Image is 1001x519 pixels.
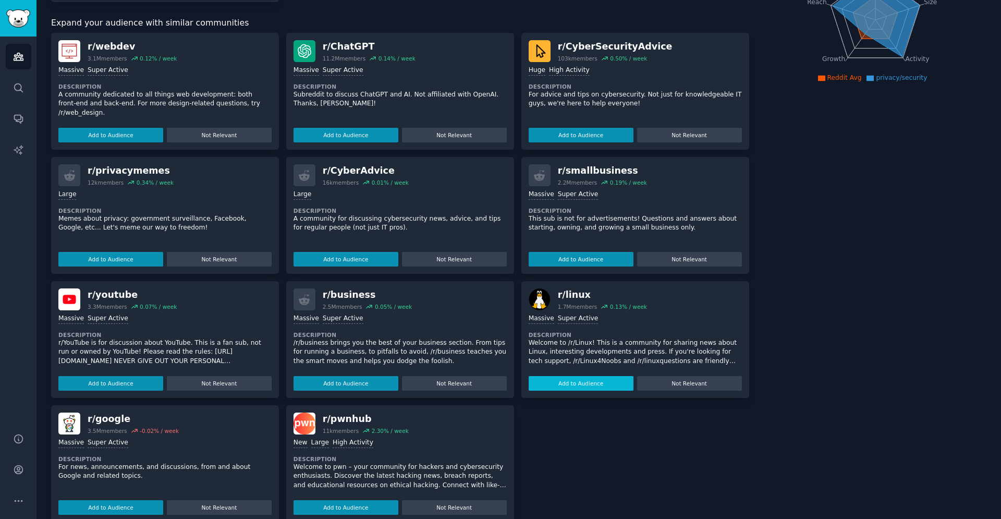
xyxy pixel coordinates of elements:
[637,376,742,391] button: Not Relevant
[379,55,416,62] div: 0.14 % / week
[58,288,80,310] img: youtube
[529,190,554,200] div: Massive
[558,179,597,186] div: 2.2M members
[372,179,409,186] div: 0.01 % / week
[529,214,742,233] p: This sub is not for advertisements! Questions and answers about starting, owning, and growing a s...
[58,438,84,448] div: Massive
[294,500,398,515] button: Add to Audience
[294,190,311,200] div: Large
[876,74,927,81] span: privacy/security
[6,9,30,28] img: GummySearch logo
[637,128,742,142] button: Not Relevant
[140,55,177,62] div: 0.12 % / week
[294,463,507,490] p: Welcome to pwn – your community for hackers and cybersecurity enthusiasts. Discover the latest ha...
[323,427,359,434] div: 11k members
[558,190,599,200] div: Super Active
[88,179,124,186] div: 12k members
[827,74,862,81] span: Reddit Avg
[58,83,272,90] dt: Description
[529,128,633,142] button: Add to Audience
[58,214,272,233] p: Memes about privacy: government surveillance, Facebook, Google, etc... Let's meme our way to free...
[58,413,80,434] img: google
[323,66,363,76] div: Super Active
[294,90,507,108] p: Subreddit to discuss ChatGPT and AI. Not affiliated with OpenAI. Thanks, [PERSON_NAME]!
[58,66,84,76] div: Massive
[88,427,127,434] div: 3.5M members
[529,331,742,339] dt: Description
[372,427,409,434] div: 2.30 % / week
[294,83,507,90] dt: Description
[294,252,398,267] button: Add to Audience
[58,314,84,324] div: Massive
[140,427,179,434] div: -0.02 % / week
[558,303,597,310] div: 1.7M members
[529,83,742,90] dt: Description
[905,55,929,63] tspan: Activity
[294,413,315,434] img: pwnhub
[375,303,412,310] div: 0.05 % / week
[58,331,272,339] dt: Description
[822,55,845,63] tspan: Growth
[529,376,633,391] button: Add to Audience
[167,252,272,267] button: Not Relevant
[323,288,412,301] div: r/ business
[58,463,272,481] p: For news, announcements, and discussions, from and about Google and related topics.
[294,438,308,448] div: New
[558,55,597,62] div: 103k members
[529,40,551,62] img: CyberSecurityAdvice
[294,314,319,324] div: Massive
[140,303,177,310] div: 0.07 % / week
[58,190,76,200] div: Large
[137,179,174,186] div: 0.34 % / week
[323,413,409,426] div: r/ pwnhub
[88,438,128,448] div: Super Active
[529,288,551,310] img: linux
[529,207,742,214] dt: Description
[323,40,416,53] div: r/ ChatGPT
[402,128,507,142] button: Not Relevant
[323,179,359,186] div: 16k members
[294,455,507,463] dt: Description
[610,303,647,310] div: 0.13 % / week
[294,66,319,76] div: Massive
[88,66,128,76] div: Super Active
[294,331,507,339] dt: Description
[58,339,272,366] p: r/YouTube is for discussion about YouTube. This is a fan sub, not run or owned by YouTube! Please...
[88,55,127,62] div: 3.1M members
[402,252,507,267] button: Not Relevant
[58,90,272,118] p: A community dedicated to all things web development: both front-end and back-end. For more design...
[58,128,163,142] button: Add to Audience
[58,376,163,391] button: Add to Audience
[51,17,249,30] span: Expand your audience with similar communities
[88,288,177,301] div: r/ youtube
[58,455,272,463] dt: Description
[558,314,599,324] div: Super Active
[529,66,545,76] div: Huge
[323,164,409,177] div: r/ CyberAdvice
[294,214,507,233] p: A community for discussing cybersecurity news, advice, and tips for regular people (not just IT p...
[323,303,362,310] div: 2.5M members
[58,500,163,515] button: Add to Audience
[294,339,507,366] p: /r/business brings you the best of your business section. From tips for running a business, to pi...
[402,376,507,391] button: Not Relevant
[58,252,163,267] button: Add to Audience
[558,164,647,177] div: r/ smallbusiness
[88,164,174,177] div: r/ privacymemes
[294,40,315,62] img: ChatGPT
[294,128,398,142] button: Add to Audience
[558,40,673,53] div: r/ CyberSecurityAdvice
[558,288,647,301] div: r/ linux
[610,55,647,62] div: 0.50 % / week
[88,40,177,53] div: r/ webdev
[88,303,127,310] div: 3.3M members
[167,128,272,142] button: Not Relevant
[637,252,742,267] button: Not Relevant
[167,500,272,515] button: Not Relevant
[549,66,590,76] div: High Activity
[610,179,647,186] div: 0.19 % / week
[529,252,633,267] button: Add to Audience
[529,339,742,366] p: Welcome to /r/Linux! This is a community for sharing news about Linux, interesting developments a...
[333,438,373,448] div: High Activity
[529,90,742,108] p: For advice and tips on cybersecurity. Not just for knowledgeable IT guys, we're here to help ever...
[311,438,329,448] div: Large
